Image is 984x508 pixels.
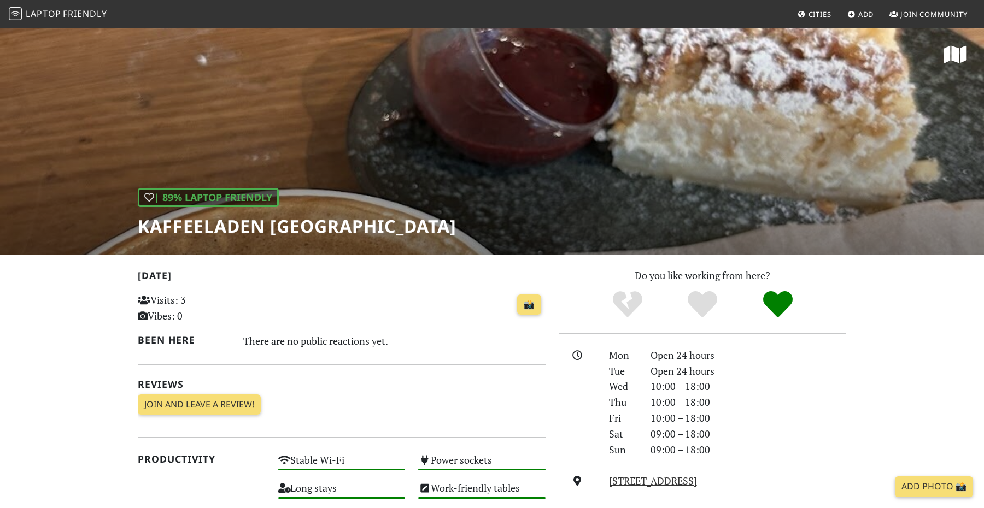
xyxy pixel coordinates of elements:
[602,410,644,426] div: Fri
[644,347,853,363] div: Open 24 hours
[412,479,552,507] div: Work-friendly tables
[843,4,878,24] a: Add
[602,347,644,363] div: Mon
[895,476,973,497] a: Add Photo 📸
[644,394,853,410] div: 10:00 – 18:00
[602,394,644,410] div: Thu
[644,442,853,458] div: 09:00 – 18:00
[602,363,644,379] div: Tue
[138,334,230,346] h2: Been here
[138,292,265,324] p: Visits: 3 Vibes: 0
[644,379,853,394] div: 10:00 – 18:00
[138,270,546,286] h2: [DATE]
[412,451,552,479] div: Power sockets
[63,8,107,20] span: Friendly
[602,379,644,394] div: Wed
[590,290,665,320] div: No
[609,474,697,487] a: [STREET_ADDRESS]
[602,442,644,458] div: Sun
[138,453,265,465] h2: Productivity
[644,410,853,426] div: 10:00 – 18:00
[809,9,831,19] span: Cities
[559,268,846,283] p: Do you like working from here?
[900,9,968,19] span: Join Community
[858,9,874,19] span: Add
[138,379,546,390] h2: Reviews
[602,426,644,442] div: Sat
[644,426,853,442] div: 09:00 – 18:00
[26,8,61,20] span: Laptop
[740,290,816,320] div: Definitely!
[243,332,546,350] div: There are no public reactions yet.
[517,294,541,315] a: 📸
[272,479,412,507] div: Long stays
[138,394,261,415] a: Join and leave a review!
[9,5,107,24] a: LaptopFriendly LaptopFriendly
[885,4,972,24] a: Join Community
[644,363,853,379] div: Open 24 hours
[665,290,740,320] div: Yes
[138,216,456,237] h1: Kaffeeladen [GEOGRAPHIC_DATA]
[9,7,22,20] img: LaptopFriendly
[138,188,279,207] div: | 89% Laptop Friendly
[272,451,412,479] div: Stable Wi-Fi
[793,4,836,24] a: Cities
